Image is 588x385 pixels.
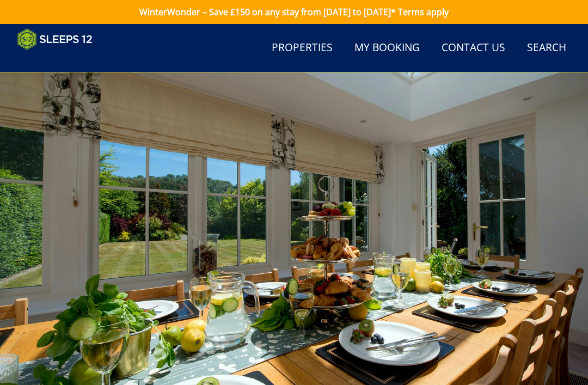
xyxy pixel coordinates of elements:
a: Contact Us [437,36,510,60]
a: Properties [267,36,337,60]
a: Search [523,36,571,60]
img: Sleeps 12 [17,28,93,50]
a: My Booking [350,36,424,60]
iframe: Customer reviews powered by Trustpilot [12,57,126,66]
